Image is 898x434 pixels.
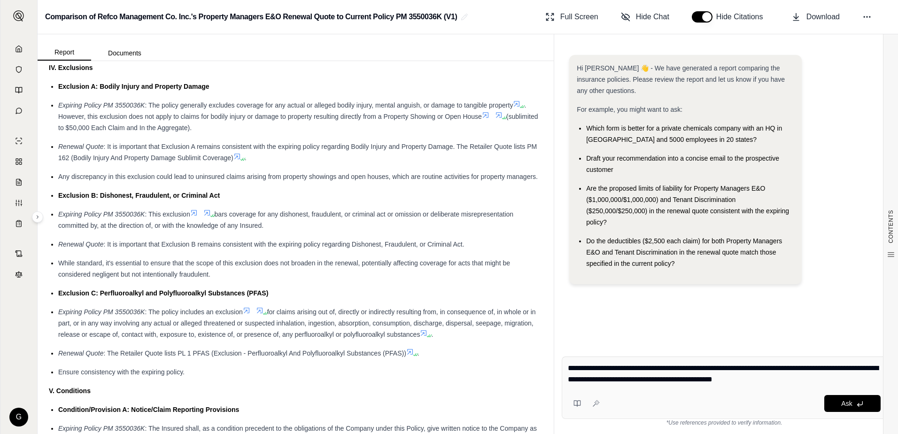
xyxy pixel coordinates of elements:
[58,240,104,248] span: Renewal Quote
[145,101,513,109] span: : The policy generally excludes coverage for any actual or alleged bodily injury, mental anguish,...
[58,368,185,376] span: Ensure consistency with the expiring policy.
[104,349,406,357] span: : The Retailer Quote lists PL 1 PFAS (Exclusion - Perfluoroalkyl And Polyfluoroalkyl Substances (...
[58,406,239,413] span: Condition/Provision A: Notice/Claim Reporting Provisions
[58,308,536,338] span: for claims arising out of, directly or indirectly resulting from, in consequence of, in whole or ...
[824,395,881,412] button: Ask
[58,210,513,229] span: bars coverage for any dishonest, fraudulent, or criminal act or omission or deliberate misreprese...
[58,308,145,316] span: Expiring Policy PM 3550036K
[6,60,31,79] a: Documents Vault
[13,10,24,22] img: Expand sidebar
[586,124,782,143] span: Which form is better for a private chemicals company with an HQ in [GEOGRAPHIC_DATA] and 5000 emp...
[104,240,464,248] span: : It is important that Exclusion B remains consistent with the expiring policy regarding Dishones...
[841,400,852,407] span: Ask
[806,11,840,23] span: Download
[49,387,91,395] strong: V. Conditions
[577,106,682,113] span: For example, you might want to ask:
[788,8,844,26] button: Download
[58,192,220,199] span: Exclusion B: Dishonest, Fraudulent, or Criminal Act
[145,308,242,316] span: : The policy includes an exclusion
[58,210,145,218] span: Expiring Policy PM 3550036K
[586,185,789,226] span: Are the proposed limits of liability for Property Managers E&O ($1,000,000/$1,000,000) and Tenant...
[58,173,538,180] span: Any discrepancy in this exclusion could lead to uninsured claims arising from property showings a...
[586,155,779,173] span: Draft your recommendation into a concise email to the prospective customer
[49,64,93,71] strong: IV. Exclusions
[58,83,209,90] span: Exclusion A: Bodily Injury and Property Damage
[431,331,433,338] span: .
[58,425,145,432] span: Expiring Policy PM 3550036K
[145,210,190,218] span: : This exclusion
[91,46,158,61] button: Documents
[562,419,887,426] div: *Use references provided to verify information.
[577,64,785,94] span: Hi [PERSON_NAME] 👋 - We have generated a report comparing the insurance policies. Please review t...
[58,101,145,109] span: Expiring Policy PM 3550036K
[38,45,91,61] button: Report
[418,349,419,357] span: .
[560,11,598,23] span: Full Screen
[9,408,28,426] div: G
[6,81,31,100] a: Prompt Library
[58,143,537,162] span: : It is important that Exclusion A remains consistent with the expiring policy regarding Bodily I...
[6,132,31,150] a: Single Policy
[6,214,31,233] a: Coverage Table
[6,152,31,171] a: Policy Comparisons
[617,8,673,26] button: Hide Chat
[245,154,247,162] span: .
[58,113,538,132] span: (sublimited to $50,000 Each Claim and In the Aggregate).
[32,211,43,223] button: Expand sidebar
[6,194,31,212] a: Custom Report
[6,244,31,263] a: Contract Analysis
[542,8,602,26] button: Full Screen
[58,289,268,297] span: Exclusion C: Perfluoroalkyl and Polyfluoroalkyl Substances (PFAS)
[6,265,31,284] a: Legal Search Engine
[58,101,526,120] span: . However, this exclusion does not apply to claims for bodily injury or damage to property result...
[636,11,669,23] span: Hide Chat
[6,39,31,58] a: Home
[58,349,104,357] span: Renewal Quote
[586,237,782,267] span: Do the deductibles ($2,500 each claim) for both Property Managers E&O and Tenant Discrimination i...
[6,101,31,120] a: Chat
[58,143,104,150] span: Renewal Quote
[716,11,769,23] span: Hide Citations
[887,210,895,243] span: CONTENTS
[6,173,31,192] a: Claim Coverage
[9,7,28,25] button: Expand sidebar
[45,8,457,25] h2: Comparison of Refco Management Co. Inc.'s Property Managers E&O Renewal Quote to Current Policy P...
[58,259,510,278] span: While standard, it's essential to ensure that the scope of this exclusion does not broaden in the...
